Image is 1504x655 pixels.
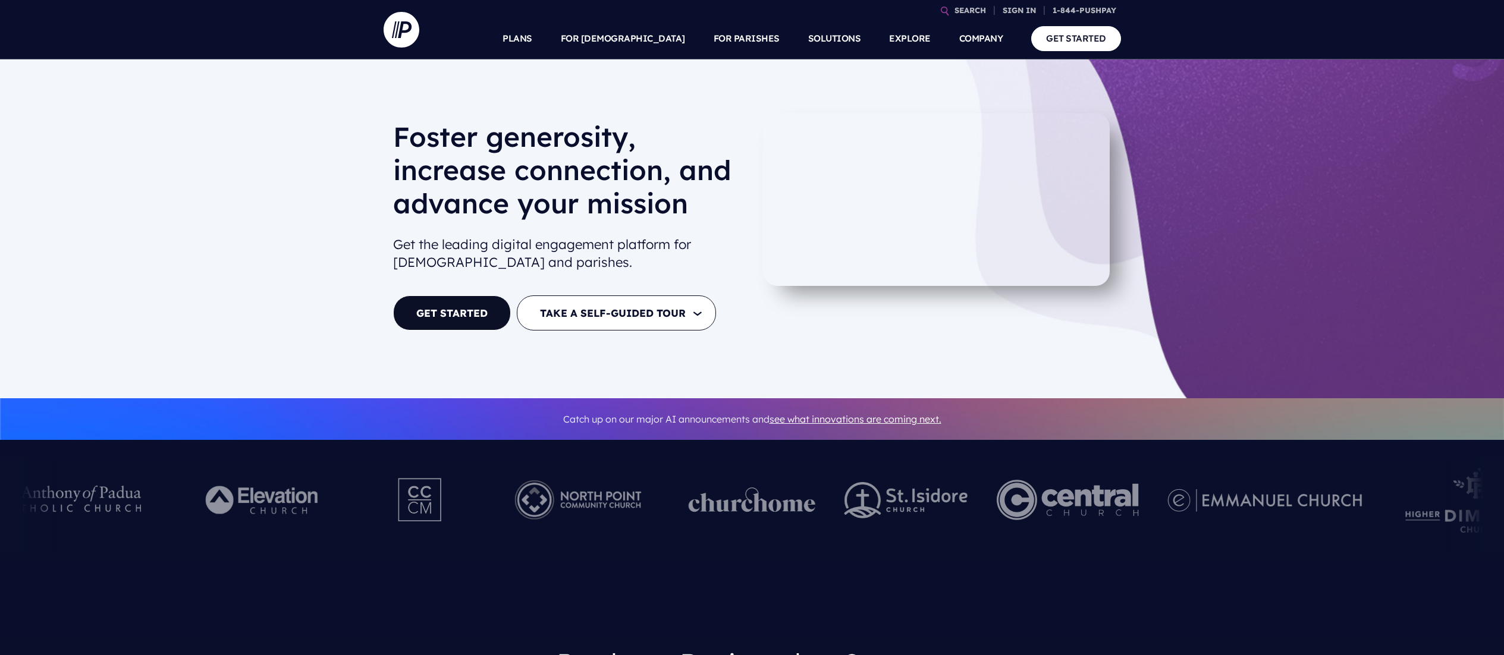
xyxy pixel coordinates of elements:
img: Pushpay_Logo__Elevation [181,467,345,533]
img: pp_logos_1 [688,487,815,512]
img: pp_logos_3 [1167,489,1362,512]
a: FOR [DEMOGRAPHIC_DATA] [561,18,685,59]
a: COMPANY [959,18,1003,59]
img: Pushpay_Logo__CCM [373,467,467,533]
a: GET STARTED [1031,26,1121,51]
a: see what innovations are coming next. [770,413,941,425]
h1: Foster generosity, increase connection, and advance your mission [393,120,743,229]
button: TAKE A SELF-GUIDED TOUR [517,295,716,330]
p: Catch up on our major AI announcements and [393,406,1111,433]
img: Central Church Henderson NV [996,467,1138,533]
a: FOR PARISHES [714,18,780,59]
a: GET STARTED [393,295,511,330]
a: PLANS [503,18,532,59]
a: SOLUTIONS [808,18,861,59]
a: EXPLORE [889,18,931,59]
img: Pushpay_Logo__NorthPoint [496,467,660,533]
h2: Get the leading digital engagement platform for [DEMOGRAPHIC_DATA] and parishes. [393,231,743,277]
img: pp_logos_2 [844,482,968,518]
